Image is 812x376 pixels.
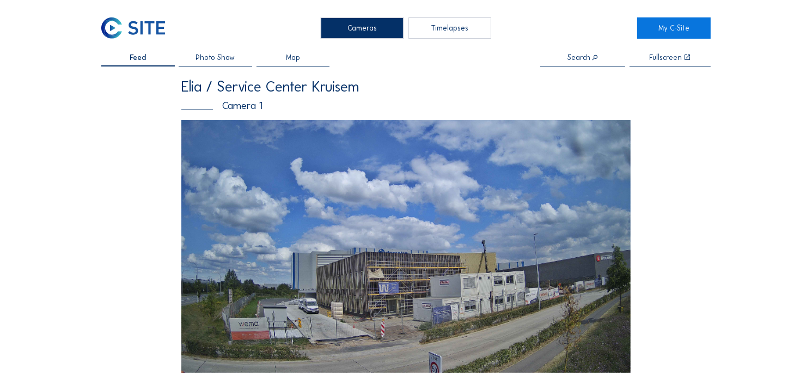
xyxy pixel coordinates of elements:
[181,101,631,111] div: Camera 1
[130,54,146,61] span: Feed
[637,17,710,39] a: My C-Site
[181,80,631,94] div: Elia / Service Center Kruisem
[181,120,631,373] img: Image
[321,17,404,39] div: Cameras
[408,17,491,39] div: Timelapses
[286,54,300,61] span: Map
[101,17,165,39] img: C-SITE Logo
[649,54,682,61] div: Fullscreen
[196,54,235,61] span: Photo Show
[101,17,174,39] a: C-SITE Logo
